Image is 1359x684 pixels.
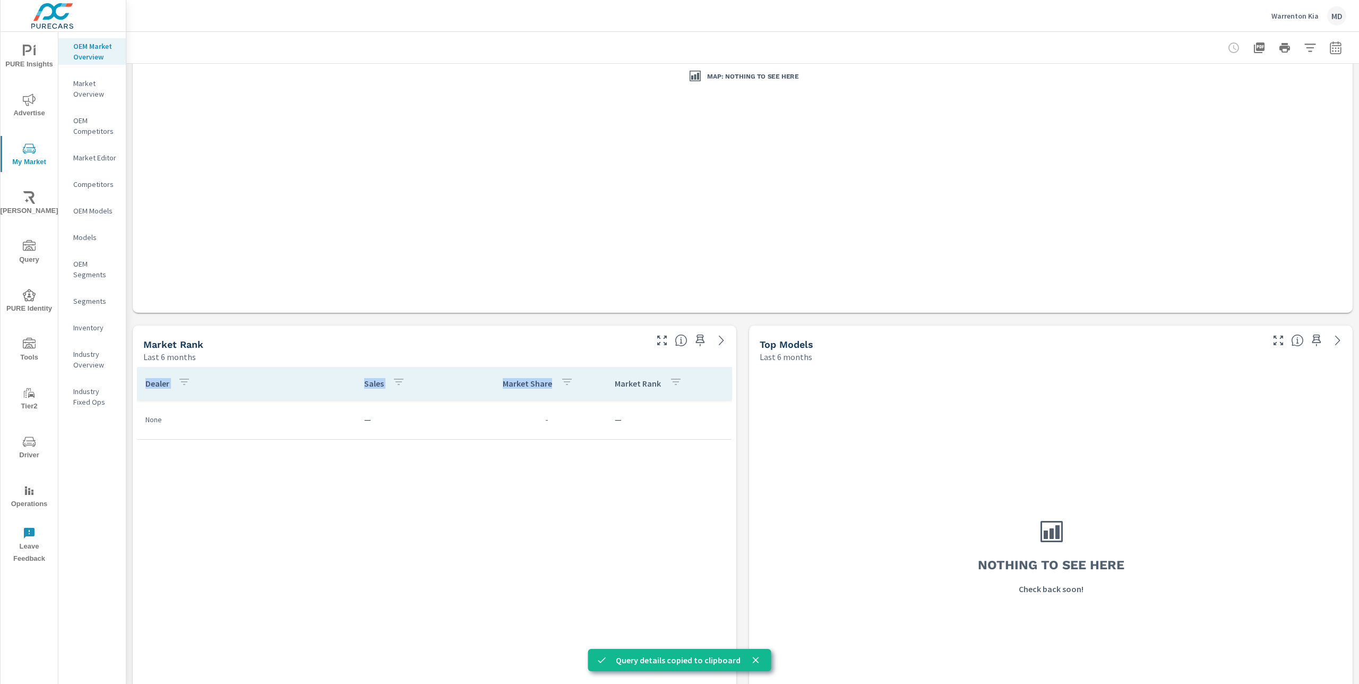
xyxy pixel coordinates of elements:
a: See more details in report [1329,332,1346,349]
span: [PERSON_NAME] [4,191,55,217]
span: PURE Identity [4,289,55,315]
p: None [145,414,347,425]
div: Models [58,229,126,245]
span: Find the biggest opportunities within your model lineup nationwide. [Source: Market registration ... [1291,334,1304,347]
p: OEM Competitors [73,115,117,136]
h5: Top Models [760,339,813,350]
div: Industry Fixed Ops [58,383,126,410]
p: Industry Fixed Ops [73,386,117,407]
p: Market Rank [615,378,661,389]
button: Print Report [1274,37,1295,58]
p: Dealer [145,378,169,389]
span: Save this to your personalized report [1308,332,1325,349]
div: MD [1327,6,1346,25]
p: Last 6 months [143,350,196,363]
button: Make Fullscreen [653,332,670,349]
p: Models [73,232,117,243]
p: Segments [73,296,117,306]
p: Market Overview [73,78,117,99]
div: OEM Models [58,203,126,219]
div: OEM Segments [58,256,126,283]
p: Market Editor [73,152,117,163]
div: Competitors [58,176,126,192]
p: - [545,413,548,426]
h3: Map: Nothing to see here [707,72,798,81]
button: Make Fullscreen [1270,332,1287,349]
p: — [615,413,723,426]
p: Query details copied to clipboard [616,654,741,666]
h3: Nothing to see here [978,556,1124,574]
p: OEM Market Overview [73,41,117,62]
p: Last 6 months [760,350,812,363]
span: Advertise [4,93,55,119]
a: See more details in report [713,332,730,349]
p: OEM Models [73,206,117,216]
div: nav menu [1,32,58,569]
div: Industry Overview [58,346,126,373]
span: PURE Insights [4,45,55,71]
div: OEM Market Overview [58,38,126,65]
span: Tier2 [4,387,55,413]
p: Market Share [503,378,552,389]
span: Market Rank shows you how you rank, in terms of sales, to other dealerships in your market. “Mark... [675,334,687,347]
span: Operations [4,484,55,510]
span: My Market [4,142,55,168]
span: Driver [4,435,55,461]
div: Market Editor [58,150,126,166]
p: Industry Overview [73,349,117,370]
button: close [749,653,763,667]
p: Inventory [73,322,117,333]
div: Market Overview [58,75,126,102]
div: OEM Competitors [58,113,126,139]
h5: Market Rank [143,339,203,350]
span: Query [4,240,55,266]
p: Competitors [73,179,117,190]
div: Inventory [58,320,126,336]
span: Leave Feedback [4,527,55,565]
button: "Export Report to PDF" [1249,37,1270,58]
p: — [364,413,465,426]
span: Tools [4,338,55,364]
button: Apply Filters [1300,37,1321,58]
p: Sales [364,378,384,389]
button: Select Date Range [1325,37,1346,58]
p: Check back soon! [1019,583,1083,595]
div: Segments [58,293,126,309]
p: Warrenton Kia [1271,11,1319,21]
p: OEM Segments [73,259,117,280]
